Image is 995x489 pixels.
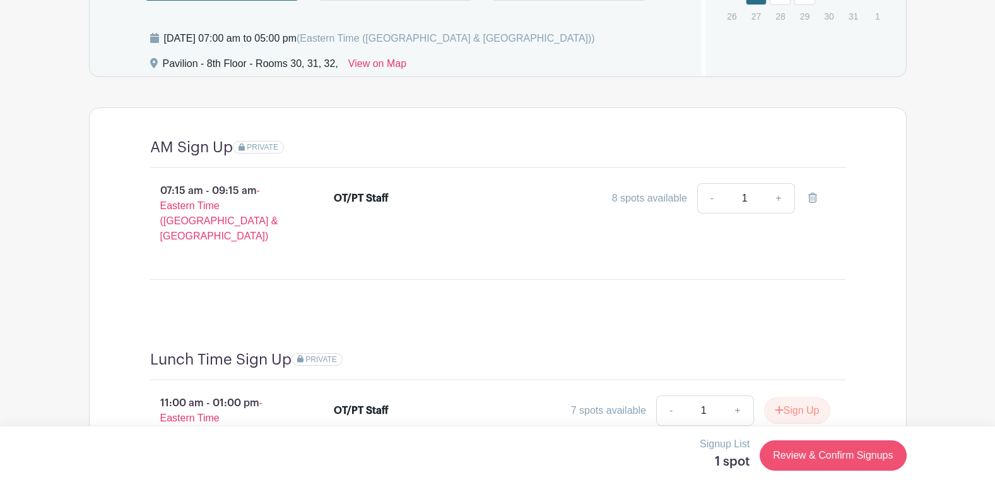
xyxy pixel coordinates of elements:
a: + [722,395,753,426]
p: 28 [770,6,791,26]
p: 07:15 am - 09:15 am [130,178,314,249]
div: 8 spots available [612,191,687,206]
p: Signup List [700,437,750,452]
p: 31 [843,6,864,26]
h5: 1 spot [700,454,750,469]
p: 27 [746,6,767,26]
span: (Eastern Time ([GEOGRAPHIC_DATA] & [GEOGRAPHIC_DATA])) [297,33,595,44]
a: View on Map [348,56,406,76]
p: 11:00 am - 01:00 pm [130,390,314,461]
div: [DATE] 07:00 am to 05:00 pm [164,31,595,46]
a: + [763,183,794,214]
p: 29 [794,6,815,26]
div: 7 spots available [571,403,646,418]
h4: AM Sign Up [150,138,233,157]
h4: Lunch Time Sign Up [150,351,291,369]
span: PRIVATE [247,143,278,152]
div: OT/PT Staff [334,191,389,206]
span: PRIVATE [305,355,337,364]
a: - [656,395,685,426]
p: 30 [818,6,839,26]
a: Review & Confirm Signups [760,440,906,471]
p: 1 [867,6,888,26]
p: 26 [721,6,742,26]
div: OT/PT Staff [334,403,389,418]
span: - Eastern Time ([GEOGRAPHIC_DATA] & [GEOGRAPHIC_DATA]) [160,185,278,241]
a: - [697,183,726,214]
button: Sign Up [764,397,830,424]
div: Pavilion - 8th Floor - Rooms 30, 31, 32, [163,56,338,76]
